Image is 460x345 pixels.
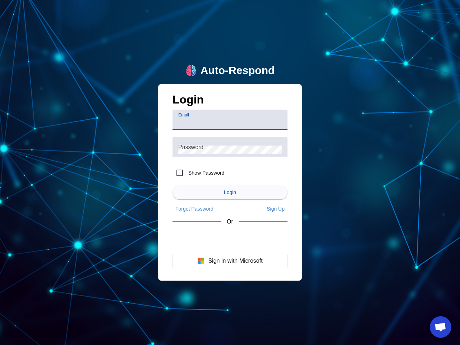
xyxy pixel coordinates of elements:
button: Login [172,185,287,199]
mat-label: Email [178,113,189,118]
span: Or [227,218,233,225]
span: Login [224,189,236,195]
a: logoAuto-Respond [185,64,275,77]
iframe: Sign in with Google Button [169,231,291,247]
a: Open chat [430,316,451,338]
div: Auto-Respond [201,64,275,77]
span: Forgot Password [175,206,213,212]
span: Sign Up [267,206,285,212]
img: logo [185,65,197,76]
button: Sign in with Microsoft [172,254,287,268]
img: Microsoft logo [197,257,204,264]
h1: Login [172,93,287,110]
label: Show Password [187,169,224,176]
mat-label: Password [178,144,203,150]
